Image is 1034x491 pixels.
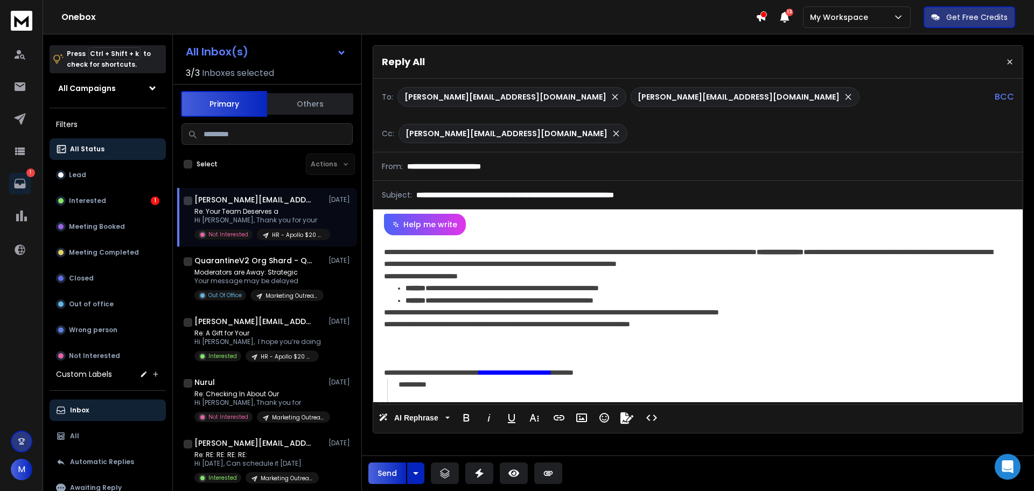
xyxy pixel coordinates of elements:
[382,54,425,69] p: Reply All
[50,78,166,99] button: All Campaigns
[392,413,441,423] span: AI Rephrase
[177,41,355,62] button: All Inbox(s)
[571,407,592,429] button: Insert Image (Ctrl+P)
[50,242,166,263] button: Meeting Completed
[186,67,200,80] span: 3 / 3
[479,407,499,429] button: Italic (Ctrl+I)
[50,268,166,289] button: Closed
[56,369,112,380] h3: Custom Labels
[376,407,452,429] button: AI Rephrase
[11,11,32,31] img: logo
[194,216,324,225] p: Hi [PERSON_NAME], Thank you for your
[194,316,313,327] h1: [PERSON_NAME][EMAIL_ADDRESS][DOMAIN_NAME] +1
[194,207,324,216] p: Re: Your Team Deserves a
[202,67,274,80] h3: Inboxes selected
[261,353,312,361] p: HR - Apollo $20 Voucher
[382,190,412,200] p: Subject:
[786,9,793,16] span: 13
[194,377,215,388] h1: Nurul
[58,83,116,94] h1: All Campaigns
[186,46,248,57] h1: All Inbox(s)
[329,256,353,265] p: [DATE]
[549,407,569,429] button: Insert Link (Ctrl+K)
[261,474,312,482] p: Marketing Outreach
[181,91,267,117] button: Primary
[329,317,353,326] p: [DATE]
[382,128,394,139] p: Cc:
[194,268,324,277] p: Moderators are Away: Strategic
[194,194,313,205] h1: [PERSON_NAME][EMAIL_ADDRESS][DOMAIN_NAME] +1
[194,459,319,468] p: Hi [DATE], Can schedule it [DATE].
[151,197,159,205] div: 1
[382,92,393,102] p: To:
[88,47,141,60] span: Ctrl + Shift + k
[194,338,321,346] p: Hi [PERSON_NAME], I hope you’re doing
[641,407,662,429] button: Code View
[69,197,106,205] p: Interested
[382,161,403,172] p: From:
[924,6,1015,28] button: Get Free Credits
[329,439,353,447] p: [DATE]
[208,352,237,360] p: Interested
[11,459,32,480] button: M
[50,319,166,341] button: Wrong person
[267,92,353,116] button: Others
[194,277,324,285] p: Your message may be delayed
[524,407,544,429] button: More Text
[406,128,607,139] p: [PERSON_NAME][EMAIL_ADDRESS][DOMAIN_NAME]
[194,390,324,398] p: Re: Checking In About Our
[50,138,166,160] button: All Status
[69,171,86,179] p: Lead
[70,458,134,466] p: Automatic Replies
[26,169,35,177] p: 1
[69,248,139,257] p: Meeting Completed
[194,255,313,266] h1: QuarantineV2 Org Shard - QuarantineOrgShard{D5FD6316-0A84-416F-8512-3E97EBAF9B1D}
[50,117,166,132] h3: Filters
[50,216,166,237] button: Meeting Booked
[384,214,466,235] button: Help me write
[69,352,120,360] p: Not Interested
[197,160,218,169] label: Select
[70,432,79,440] p: All
[329,378,353,387] p: [DATE]
[50,399,166,421] button: Inbox
[208,474,237,482] p: Interested
[208,291,242,299] p: Out Of Office
[9,173,31,194] a: 1
[69,274,94,283] p: Closed
[594,407,614,429] button: Emoticons
[50,345,166,367] button: Not Interested
[50,164,166,186] button: Lead
[50,190,166,212] button: Interested1
[404,92,606,102] p: [PERSON_NAME][EMAIL_ADDRESS][DOMAIN_NAME]
[70,406,89,415] p: Inbox
[208,413,248,421] p: Not Interested
[69,326,117,334] p: Wrong person
[501,407,522,429] button: Underline (Ctrl+U)
[194,398,324,407] p: Hi [PERSON_NAME], Thank you for
[266,292,317,300] p: Marketing Outreach
[67,48,151,70] p: Press to check for shortcuts.
[50,425,166,447] button: All
[208,230,248,239] p: Not Interested
[70,145,104,153] p: All Status
[810,12,872,23] p: My Workspace
[194,329,321,338] p: Re: A Gift for Your
[995,454,1021,480] div: Open Intercom Messenger
[69,222,125,231] p: Meeting Booked
[69,300,114,308] p: Out of office
[50,293,166,315] button: Out of office
[194,438,313,448] h1: [PERSON_NAME][EMAIL_ADDRESS][DOMAIN_NAME] +1
[368,462,406,484] button: Send
[329,195,353,204] p: [DATE]
[617,407,637,429] button: Signature
[272,413,324,422] p: Marketing Outreach
[946,12,1008,23] p: Get Free Credits
[50,451,166,473] button: Automatic Replies
[272,231,324,239] p: HR - Apollo $20 Voucher
[194,451,319,459] p: Re: RE: RE: RE: RE:
[995,90,1014,103] p: BCC
[61,11,756,24] h1: Onebox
